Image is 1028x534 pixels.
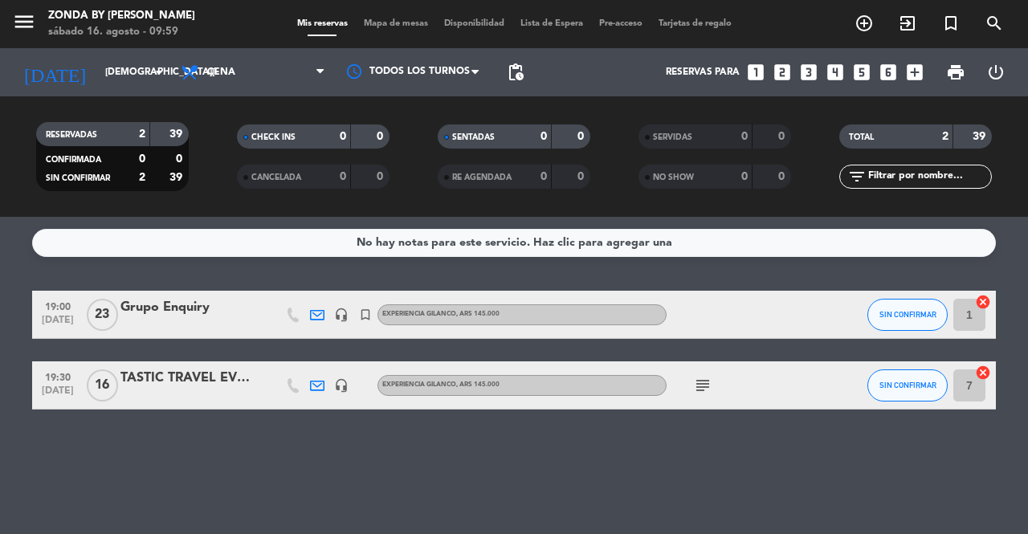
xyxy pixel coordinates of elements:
div: No hay notas para este servicio. Haz clic para agregar una [357,234,672,252]
strong: 2 [139,172,145,183]
i: add_box [904,62,925,83]
i: turned_in_not [941,14,961,33]
i: menu [12,10,36,34]
strong: 0 [377,171,386,182]
strong: 0 [741,171,748,182]
i: cancel [975,365,991,381]
div: LOG OUT [976,48,1016,96]
strong: 0 [577,171,587,182]
span: print [946,63,965,82]
input: Filtrar por nombre... [867,168,991,185]
span: Disponibilidad [436,19,512,28]
i: looks_3 [798,62,819,83]
span: , ARS 145.000 [456,311,500,317]
span: 16 [87,369,118,402]
strong: 0 [377,131,386,142]
strong: 0 [741,131,748,142]
span: Tarjetas de regalo [651,19,740,28]
button: SIN CONFIRMAR [867,299,948,331]
i: looks_4 [825,62,846,83]
span: 19:00 [38,296,78,315]
span: RE AGENDADA [452,173,512,181]
i: power_settings_new [986,63,1006,82]
span: 19:30 [38,367,78,385]
strong: 2 [139,128,145,140]
span: CONFIRMADA [46,156,101,164]
span: Cena [207,67,235,78]
span: EXPERIENCIA GILANCO [382,381,500,388]
span: SIN CONFIRMAR [46,174,110,182]
i: [DATE] [12,55,97,90]
i: headset_mic [334,308,349,322]
i: add_circle_outline [855,14,874,33]
span: NO SHOW [653,173,694,181]
i: cancel [975,294,991,310]
span: [DATE] [38,385,78,404]
span: Mapa de mesas [356,19,436,28]
strong: 0 [139,153,145,165]
strong: 0 [778,171,788,182]
i: turned_in_not [358,308,373,322]
span: RESERVADAS [46,131,97,139]
strong: 0 [577,131,587,142]
span: Pre-acceso [591,19,651,28]
span: Lista de Espera [512,19,591,28]
strong: 0 [541,171,547,182]
span: EXPERIENCIA GILANCO [382,311,500,317]
strong: 39 [169,172,186,183]
span: Mis reservas [289,19,356,28]
div: TASTIC TRAVEL EVENTO [120,368,257,389]
i: looks_6 [878,62,899,83]
strong: 2 [942,131,948,142]
i: filter_list [847,167,867,186]
strong: 0 [541,131,547,142]
strong: 0 [778,131,788,142]
span: 23 [87,299,118,331]
div: Zonda by [PERSON_NAME] [48,8,195,24]
button: menu [12,10,36,39]
button: SIN CONFIRMAR [867,369,948,402]
div: Grupo Enquiry [120,297,257,318]
i: arrow_drop_down [149,63,169,82]
span: SENTADAS [452,133,495,141]
i: looks_two [772,62,793,83]
i: subject [693,376,712,395]
i: looks_5 [851,62,872,83]
span: CANCELADA [251,173,301,181]
span: Reservas para [666,67,740,78]
div: sábado 16. agosto - 09:59 [48,24,195,40]
span: SIN CONFIRMAR [879,381,936,389]
span: , ARS 145.000 [456,381,500,388]
span: pending_actions [506,63,525,82]
i: headset_mic [334,378,349,393]
span: SIN CONFIRMAR [879,310,936,319]
span: [DATE] [38,315,78,333]
i: search [985,14,1004,33]
strong: 0 [340,171,346,182]
strong: 0 [176,153,186,165]
span: SERVIDAS [653,133,692,141]
span: TOTAL [849,133,874,141]
i: looks_one [745,62,766,83]
strong: 39 [973,131,989,142]
i: exit_to_app [898,14,917,33]
span: CHECK INS [251,133,296,141]
strong: 0 [340,131,346,142]
strong: 39 [169,128,186,140]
